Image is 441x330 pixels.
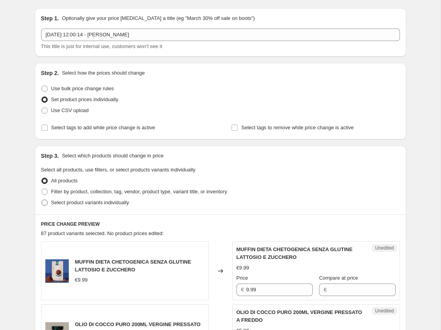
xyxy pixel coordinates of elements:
span: Compare at price [319,275,358,281]
span: OLIO DI COCCO PURO 200ML VERGINE PRESSATO A FREDDO [237,309,362,323]
span: Price [237,275,248,281]
h2: Step 3. [41,152,59,160]
input: 30% off holiday sale [41,29,400,41]
div: €9.99 [237,264,249,272]
span: Select all products, use filters, or select products variants individually [41,167,195,173]
p: Select how the prices should change [62,69,145,77]
span: All products [51,178,78,184]
span: Use CSV upload [51,107,89,113]
span: MUFFIN DIETA CHETOGENICA SENZA GLUTINE LATTOSIO E ZUCCHERO [237,246,353,260]
span: Set product prices individually [51,96,118,102]
img: Kemuffin-muffin-preparato-cacao-keto_80x.jpg [45,259,69,283]
h2: Step 2. [41,69,59,77]
div: €9.99 [75,276,88,284]
span: Select product variants individually [51,200,129,205]
span: Use bulk price change rules [51,86,114,91]
p: Select which products should change in price [62,152,163,160]
span: € [324,287,326,293]
span: Filter by product, collection, tag, vendor, product type, variant title, or inventory [51,189,227,194]
span: Unedited [375,308,394,314]
span: € [241,287,244,293]
h6: PRICE CHANGE PREVIEW [41,221,400,227]
span: 87 product variants selected. No product prices edited: [41,230,164,236]
span: This title is just for internal use, customers won't see it [41,43,162,49]
p: Optionally give your price [MEDICAL_DATA] a title (eg "March 30% off sale on boots") [62,14,255,22]
span: Select tags to add while price change is active [51,125,155,130]
h2: Step 1. [41,14,59,22]
span: MUFFIN DIETA CHETOGENICA SENZA GLUTINE LATTOSIO E ZUCCHERO [75,259,191,273]
span: Select tags to remove while price change is active [241,125,354,130]
span: Unedited [375,245,394,251]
